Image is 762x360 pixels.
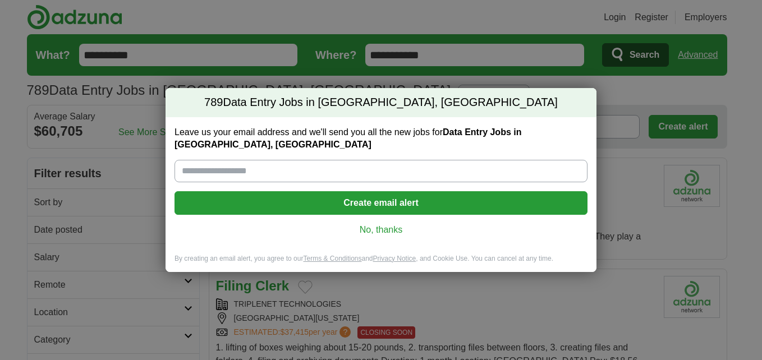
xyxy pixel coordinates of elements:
[175,126,587,151] label: Leave us your email address and we'll send you all the new jobs for
[175,127,521,149] strong: Data Entry Jobs in [GEOGRAPHIC_DATA], [GEOGRAPHIC_DATA]
[303,255,361,262] a: Terms & Conditions
[166,88,596,117] h2: Data Entry Jobs in [GEOGRAPHIC_DATA], [GEOGRAPHIC_DATA]
[183,224,579,236] a: No, thanks
[166,254,596,273] div: By creating an email alert, you agree to our and , and Cookie Use. You can cancel at any time.
[373,255,416,262] a: Privacy Notice
[175,191,587,215] button: Create email alert
[204,95,223,110] span: 789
